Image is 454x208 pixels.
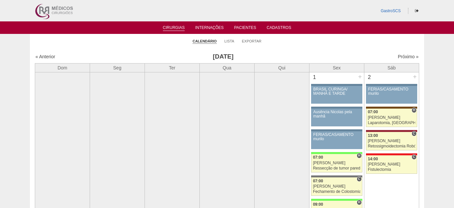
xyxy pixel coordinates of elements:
div: Key: Aviso [311,129,362,131]
div: BRASIL CURINGA/ MANHÃ E TARDE [313,87,360,96]
a: Cirurgias [163,25,185,31]
div: Key: Brasil [311,199,362,201]
div: Key: Assunção [366,153,417,155]
div: Ressecção de tumor parede abdominal pélvica [313,166,361,170]
span: Hospital [357,153,362,158]
div: + [412,72,418,81]
span: 07:00 [313,155,323,160]
a: C 14:00 [PERSON_NAME] Fistulectomia [366,155,417,174]
span: 07:00 [368,110,378,114]
div: [PERSON_NAME] [313,184,361,189]
div: Ausência Nicolas pela manhã [313,110,360,118]
i: Sair [415,9,419,13]
a: Próximo » [398,54,419,59]
th: Seg [90,63,145,72]
div: [PERSON_NAME] [368,116,416,120]
th: Sex [309,63,364,72]
th: Sáb [364,63,419,72]
span: Consultório [412,154,417,160]
span: 13:00 [368,133,378,138]
div: Key: Aviso [366,84,417,86]
a: C 07:00 [PERSON_NAME] Fechamento de Colostomia ou Enterostomia [311,177,362,196]
span: Consultório [357,176,362,182]
a: H 07:00 [PERSON_NAME] Ressecção de tumor parede abdominal pélvica [311,154,362,172]
a: H 07:00 [PERSON_NAME] Laparotomia, [GEOGRAPHIC_DATA], Drenagem, Bridas [366,109,417,127]
a: FÉRIAS/CASAMENTO murilo [366,86,417,104]
div: Key: Santa Joana [366,107,417,109]
div: [PERSON_NAME] [313,161,361,165]
div: Fistulectomia [368,168,416,172]
a: « Anterior [35,54,55,59]
a: Lista [224,39,234,43]
h3: [DATE] [127,52,319,62]
div: Key: Aviso [311,84,362,86]
th: Dom [35,63,90,72]
a: Exportar [242,39,261,43]
a: Internações [195,25,224,32]
a: Ausência Nicolas pela manhã [311,109,362,126]
a: BRASIL CURINGA/ MANHÃ E TARDE [311,86,362,104]
div: Key: Santa Catarina [311,175,362,177]
a: FÉRIAS/CASAMENTO murilo [311,131,362,149]
span: Hospital [412,108,417,113]
div: [PERSON_NAME] [368,162,416,167]
div: Retossigmoidectomia Robótica [368,144,416,148]
span: 09:00 [313,202,323,207]
div: Laparotomia, [GEOGRAPHIC_DATA], Drenagem, Bridas [368,121,416,125]
div: 2 [364,72,375,82]
div: + [357,72,363,81]
div: FÉRIAS/CASAMENTO murilo [368,87,415,96]
div: Key: Sírio Libanês [366,130,417,132]
span: Hospital [357,200,362,205]
th: Qua [200,63,255,72]
div: Key: Aviso [311,107,362,109]
a: Cadastros [267,25,291,32]
a: Calendário [193,39,216,44]
a: Pacientes [234,25,256,32]
div: Key: Brasil [311,152,362,154]
span: 14:00 [368,157,378,161]
a: GastroSCS [381,9,401,13]
a: C 13:00 [PERSON_NAME] Retossigmoidectomia Robótica [366,132,417,150]
th: Qui [255,63,309,72]
div: [PERSON_NAME] [368,139,416,143]
span: Consultório [412,131,417,136]
div: Fechamento de Colostomia ou Enterostomia [313,190,361,194]
div: 1 [309,72,320,82]
div: FÉRIAS/CASAMENTO murilo [313,133,360,141]
th: Ter [145,63,200,72]
span: 07:00 [313,179,323,183]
